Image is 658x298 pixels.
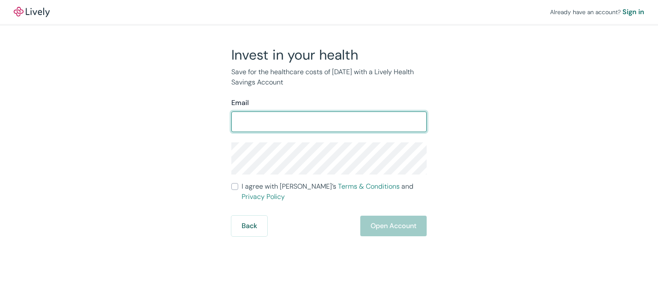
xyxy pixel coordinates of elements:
label: Email [231,98,249,108]
a: Privacy Policy [242,192,285,201]
p: Save for the healthcare costs of [DATE] with a Lively Health Savings Account [231,67,427,87]
button: Back [231,216,267,236]
div: Already have an account? [550,7,644,17]
a: LivelyLively [14,7,50,17]
span: I agree with [PERSON_NAME]’s and [242,181,427,202]
a: Sign in [622,7,644,17]
img: Lively [14,7,50,17]
a: Terms & Conditions [338,182,400,191]
h2: Invest in your health [231,46,427,63]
